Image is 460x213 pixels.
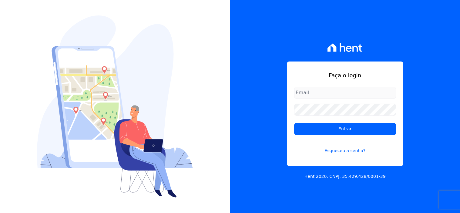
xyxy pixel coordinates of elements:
[294,71,396,79] h1: Faça o login
[294,123,396,135] input: Entrar
[294,140,396,154] a: Esqueceu a senha?
[37,15,193,198] img: Login
[304,173,386,180] p: Hent 2020. CNPJ: 35.429.428/0001-39
[294,87,396,99] input: Email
